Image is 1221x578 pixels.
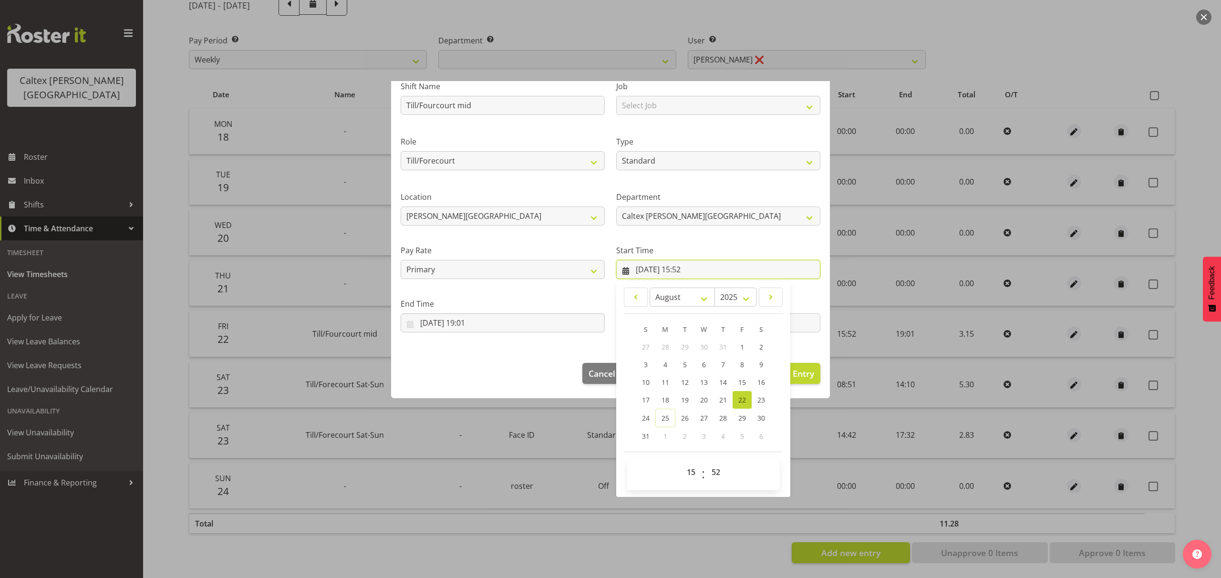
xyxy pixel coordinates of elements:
[662,395,669,404] span: 18
[719,395,727,404] span: 21
[700,413,708,423] span: 27
[401,245,605,256] label: Pay Rate
[655,391,675,409] a: 18
[738,378,746,387] span: 15
[702,360,706,369] span: 6
[738,413,746,423] span: 29
[740,360,744,369] span: 8
[714,373,733,391] a: 14
[636,427,655,445] a: 31
[675,373,694,391] a: 12
[616,136,820,147] label: Type
[681,413,689,423] span: 26
[752,409,771,427] a: 30
[681,395,689,404] span: 19
[675,409,694,427] a: 26
[662,413,669,423] span: 25
[714,356,733,373] a: 7
[759,432,763,441] span: 6
[694,356,714,373] a: 6
[700,378,708,387] span: 13
[719,378,727,387] span: 14
[662,378,669,387] span: 11
[401,136,605,147] label: Role
[642,342,650,351] span: 27
[694,409,714,427] a: 27
[733,356,752,373] a: 8
[642,395,650,404] span: 17
[644,360,648,369] span: 3
[1208,266,1216,299] span: Feedback
[694,373,714,391] a: 13
[733,338,752,356] a: 1
[642,413,650,423] span: 24
[655,373,675,391] a: 11
[761,368,814,379] span: Update Entry
[616,81,820,92] label: Job
[636,356,655,373] a: 3
[733,391,752,409] a: 22
[714,391,733,409] a: 21
[642,378,650,387] span: 10
[694,391,714,409] a: 20
[636,409,655,427] a: 24
[757,378,765,387] span: 16
[700,395,708,404] span: 20
[644,325,648,334] span: S
[721,432,725,441] span: 4
[675,356,694,373] a: 5
[757,413,765,423] span: 30
[616,191,820,203] label: Department
[752,356,771,373] a: 9
[636,391,655,409] a: 17
[401,313,605,332] input: Click to select...
[663,432,667,441] span: 1
[740,432,744,441] span: 5
[740,325,744,334] span: F
[701,325,707,334] span: W
[655,356,675,373] a: 4
[616,260,820,279] input: Click to select...
[752,391,771,409] a: 23
[1192,549,1202,559] img: help-xxl-2.png
[636,373,655,391] a: 10
[582,363,621,384] button: Cancel
[714,409,733,427] a: 28
[663,360,667,369] span: 4
[733,373,752,391] a: 15
[721,325,725,334] span: T
[721,360,725,369] span: 7
[675,391,694,409] a: 19
[683,325,687,334] span: T
[683,360,687,369] span: 5
[662,342,669,351] span: 28
[733,409,752,427] a: 29
[589,367,615,380] span: Cancel
[655,409,675,427] a: 25
[757,395,765,404] span: 23
[702,432,706,441] span: 3
[740,342,744,351] span: 1
[752,338,771,356] a: 2
[1203,257,1221,321] button: Feedback - Show survey
[681,378,689,387] span: 12
[401,298,605,310] label: End Time
[700,342,708,351] span: 30
[662,325,668,334] span: M
[752,373,771,391] a: 16
[681,342,689,351] span: 29
[738,395,746,404] span: 22
[719,342,727,351] span: 31
[759,342,763,351] span: 2
[702,463,705,486] span: :
[616,245,820,256] label: Start Time
[401,96,605,115] input: Shift Name
[683,432,687,441] span: 2
[401,81,605,92] label: Shift Name
[759,360,763,369] span: 9
[642,432,650,441] span: 31
[401,191,605,203] label: Location
[719,413,727,423] span: 28
[759,325,763,334] span: S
